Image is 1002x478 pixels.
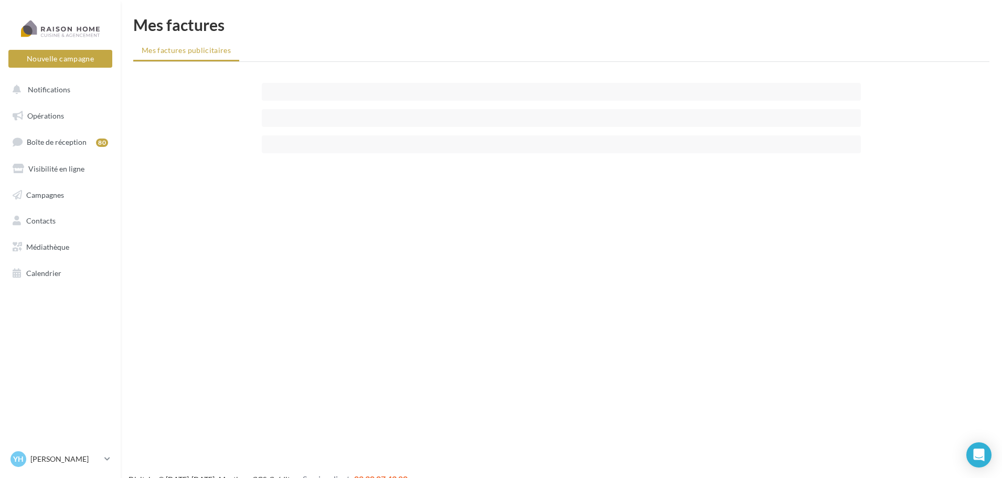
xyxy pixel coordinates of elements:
[96,139,108,147] div: 80
[6,236,114,258] a: Médiathèque
[6,210,114,232] a: Contacts
[26,269,61,278] span: Calendrier
[8,50,112,68] button: Nouvelle campagne
[8,449,112,469] a: YH [PERSON_NAME]
[13,454,24,464] span: YH
[133,17,989,33] h1: Mes factures
[30,454,100,464] p: [PERSON_NAME]
[28,85,70,94] span: Notifications
[27,137,87,146] span: Boîte de réception
[26,216,56,225] span: Contacts
[28,164,84,173] span: Visibilité en ligne
[6,105,114,127] a: Opérations
[6,262,114,284] a: Calendrier
[6,131,114,153] a: Boîte de réception80
[6,184,114,206] a: Campagnes
[6,158,114,180] a: Visibilité en ligne
[966,442,992,468] div: Open Intercom Messenger
[26,242,69,251] span: Médiathèque
[6,79,110,101] button: Notifications
[27,111,64,120] span: Opérations
[26,190,64,199] span: Campagnes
